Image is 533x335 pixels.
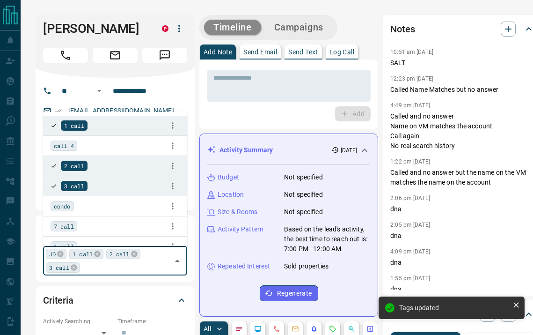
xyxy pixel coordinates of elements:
svg: Agent Actions [366,325,374,333]
p: Log Call [329,49,354,55]
svg: Lead Browsing Activity [254,325,262,333]
div: JD [46,249,66,259]
span: Message [142,48,187,63]
a: [EMAIL_ADDRESS][DOMAIN_NAME] [68,107,174,114]
div: Tags updated [399,304,509,312]
p: Location [218,190,244,200]
h1: [PERSON_NAME] [43,21,148,36]
p: [DATE] [341,146,358,155]
div: Activity Summary[DATE] [207,141,370,159]
p: 1:55 pm [DATE] [390,275,430,282]
span: 2 call [110,249,130,259]
span: 1 call [64,121,84,130]
p: 4:09 pm [DATE] [390,248,430,255]
p: Activity Pattern [218,224,263,234]
span: JD [49,249,56,259]
span: condo [54,201,71,211]
p: Not specified [284,172,323,182]
button: Campaigns [265,20,333,35]
h2: Criteria [43,293,73,308]
span: Email [93,48,138,63]
p: 2:06 pm [DATE] [390,195,430,201]
svg: Opportunities [348,325,355,333]
span: 6 call [54,242,74,251]
p: Sold properties [284,261,329,271]
p: 4:49 pm [DATE] [390,102,430,109]
p: 2:05 pm [DATE] [390,222,430,228]
button: Open [94,85,105,97]
p: All [204,326,211,332]
p: Repeated Interest [218,261,270,271]
p: Size & Rooms [218,207,258,217]
span: 2 call [64,161,84,171]
p: Not specified [284,207,323,217]
div: 2 call [106,249,140,259]
svg: Email Verified [55,108,62,114]
span: 3 call [64,181,84,191]
svg: Requests [329,325,336,333]
p: Send Text [288,49,318,55]
span: call 4 [54,141,74,150]
div: property.ca [162,25,168,32]
svg: Notes [235,325,243,333]
div: 1 call [69,249,103,259]
span: Call [43,48,88,63]
span: 7 call [54,222,74,231]
p: 1:22 pm [DATE] [390,158,430,165]
svg: Calls [273,325,280,333]
div: Criteria [43,289,187,312]
button: Regenerate [260,285,318,301]
p: Timeframe: [117,317,187,326]
p: 10:51 am [DATE] [390,49,433,55]
p: Actively Searching: [43,317,113,326]
span: 3 call [49,263,69,272]
p: Add Note [204,49,232,55]
p: Not specified [284,190,323,200]
h2: Notes [390,22,415,37]
svg: Emails [292,325,299,333]
svg: Listing Alerts [310,325,318,333]
span: 1 call [73,249,93,259]
p: 12:23 pm [DATE] [390,75,433,82]
p: Send Email [243,49,277,55]
p: Based on the lead's activity, the best time to reach out is: 7:00 PM - 12:00 AM [284,224,370,254]
div: 3 call [46,262,80,273]
button: Timeline [204,20,261,35]
p: Activity Summary [219,145,273,155]
p: Budget [218,172,239,182]
button: Close [171,254,184,268]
